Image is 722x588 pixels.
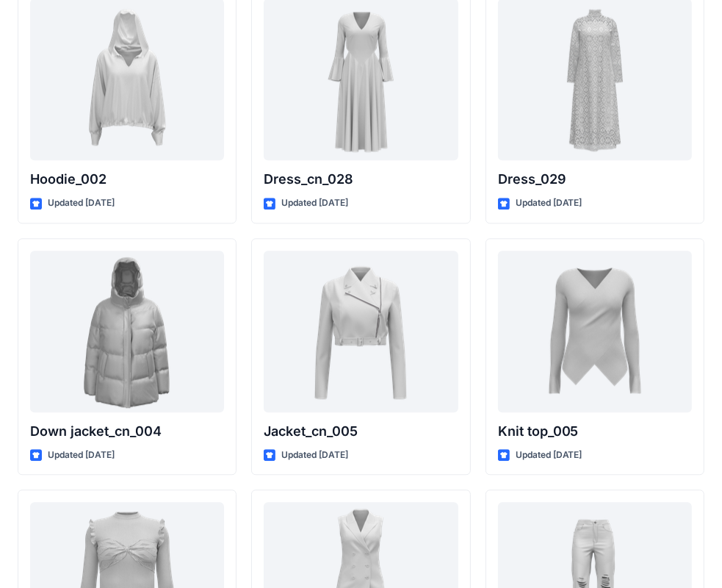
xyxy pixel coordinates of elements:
a: Jacket_cn_005 [264,251,458,412]
p: Updated [DATE] [516,448,582,463]
a: Down jacket_cn_004 [30,251,224,412]
a: Knit top_005 [498,251,692,412]
p: Knit top_005 [498,421,692,442]
p: Updated [DATE] [516,196,582,211]
p: Dress_cn_028 [264,169,458,190]
p: Hoodie_002 [30,169,224,190]
p: Dress_029 [498,169,692,190]
p: Updated [DATE] [281,196,348,211]
p: Jacket_cn_005 [264,421,458,442]
p: Updated [DATE] [48,196,115,211]
p: Updated [DATE] [48,448,115,463]
p: Updated [DATE] [281,448,348,463]
p: Down jacket_cn_004 [30,421,224,442]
